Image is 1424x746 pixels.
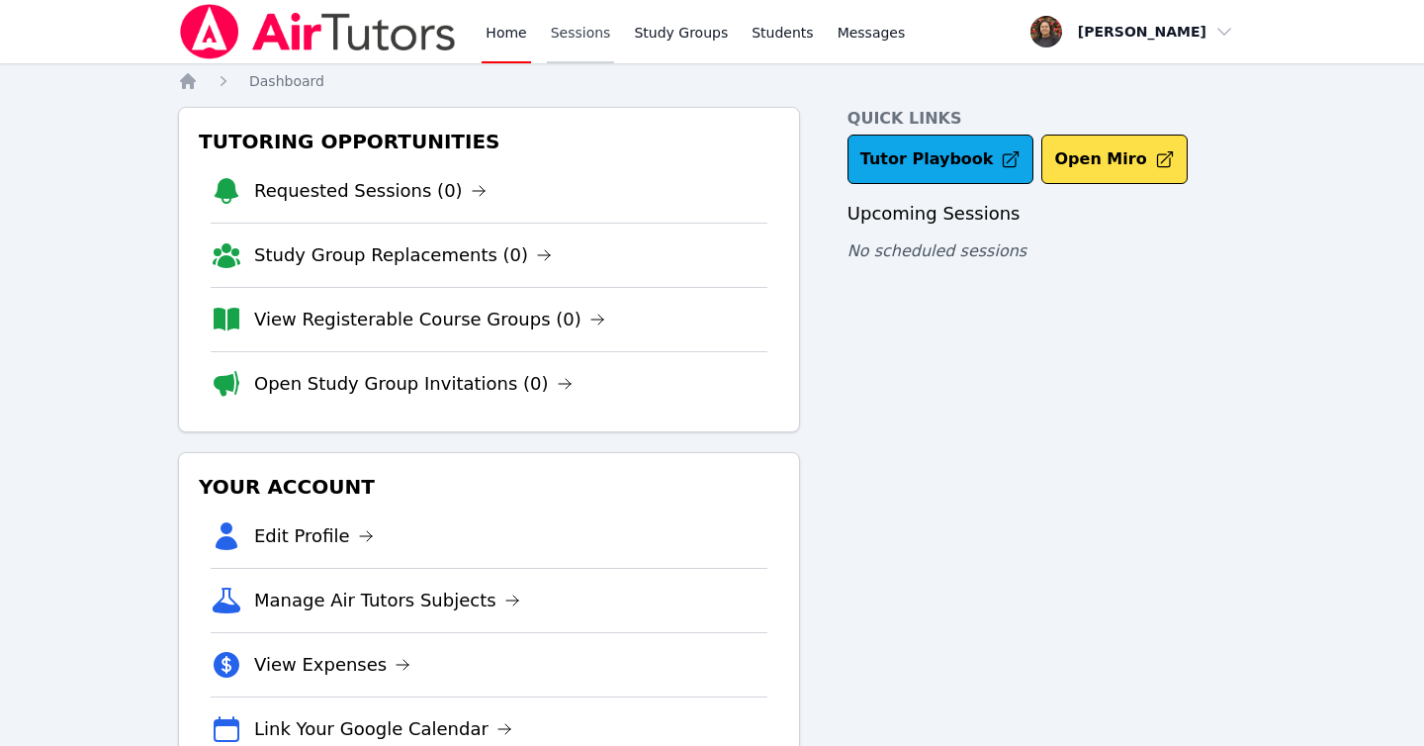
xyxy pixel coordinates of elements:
nav: Breadcrumb [178,71,1246,91]
span: Dashboard [249,73,324,89]
span: Messages [838,23,906,43]
a: Manage Air Tutors Subjects [254,587,520,614]
h4: Quick Links [847,107,1246,131]
a: Study Group Replacements (0) [254,241,552,269]
a: Dashboard [249,71,324,91]
a: View Registerable Course Groups (0) [254,306,605,333]
img: Air Tutors [178,4,458,59]
a: Requested Sessions (0) [254,177,487,205]
span: No scheduled sessions [847,241,1026,260]
a: Edit Profile [254,522,374,550]
a: Tutor Playbook [847,135,1034,184]
a: Open Study Group Invitations (0) [254,370,573,398]
button: Open Miro [1041,135,1187,184]
h3: Your Account [195,469,783,505]
h3: Tutoring Opportunities [195,124,783,159]
a: Link Your Google Calendar [254,715,512,743]
a: View Expenses [254,651,410,679]
h3: Upcoming Sessions [847,200,1246,228]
